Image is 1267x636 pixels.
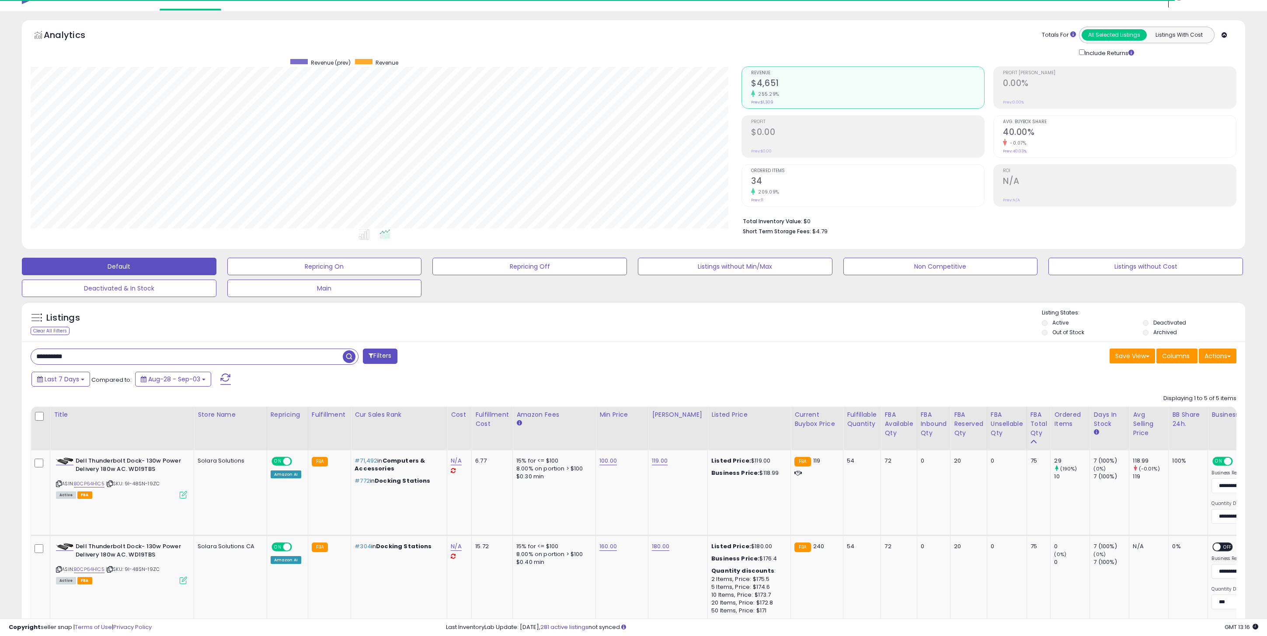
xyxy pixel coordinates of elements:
[711,607,784,615] div: 50 Items, Price: $171
[812,227,828,235] span: $4.79
[751,169,984,173] span: Ordered Items
[31,327,70,335] div: Clear All Filters
[1054,558,1089,566] div: 0
[475,410,509,429] div: Fulfillment Cost
[516,550,589,558] div: 8.00% on portion > $100
[743,215,1230,226] li: $0
[451,456,461,465] a: N/A
[106,566,160,573] span: | SKU: 9I-48SN-19ZC
[921,457,944,465] div: 0
[1163,394,1236,403] div: Displaying 1 to 5 of 5 items
[1153,328,1177,336] label: Archived
[516,410,592,419] div: Amazon Fees
[711,567,774,575] b: Quantity discounts
[9,623,152,632] div: seller snap | |
[652,410,704,419] div: [PERSON_NAME]
[376,59,398,66] span: Revenue
[76,543,182,561] b: Dell Thunderbolt Dock- 130w Power Delivery 180w AC. WD19TBS
[113,623,152,631] a: Privacy Policy
[711,456,751,465] b: Listed Price:
[1214,458,1225,465] span: ON
[1003,120,1236,124] span: Avg. Buybox Share
[1133,410,1165,438] div: Avg Selling Price
[743,218,802,225] b: Total Inventory Value:
[1054,410,1086,429] div: Ordered Items
[1093,410,1125,429] div: Days In Stock
[75,623,112,631] a: Terms of Use
[1054,457,1089,465] div: 29
[1060,465,1077,472] small: (190%)
[1110,349,1155,363] button: Save View
[45,375,79,384] span: Last 7 Days
[22,258,216,275] button: Default
[1133,543,1162,550] div: N/A
[652,456,668,465] a: 119.00
[794,457,811,467] small: FBA
[884,410,913,438] div: FBA Available Qty
[355,477,440,485] p: in
[711,599,784,607] div: 20 Items, Price: $172.8
[1003,100,1024,105] small: Prev: 0.00%
[1082,29,1147,41] button: All Selected Listings
[1156,349,1197,363] button: Columns
[1172,457,1201,465] div: 100%
[290,458,304,465] span: OFF
[991,410,1023,438] div: FBA Unsellable Qty
[9,623,41,631] strong: Copyright
[991,457,1020,465] div: 0
[46,312,80,324] h5: Listings
[540,623,588,631] a: 281 active listings
[954,543,980,550] div: 20
[271,470,301,478] div: Amazon AI
[1232,458,1246,465] span: OFF
[847,410,877,429] div: Fulfillable Quantity
[751,149,772,154] small: Prev: $0.00
[1052,319,1069,326] label: Active
[755,189,779,195] small: 209.09%
[1221,543,1235,551] span: OFF
[751,100,773,105] small: Prev: $1,309
[751,176,984,188] h2: 34
[1172,543,1201,550] div: 0%
[1146,29,1211,41] button: Listings With Cost
[751,197,763,203] small: Prev: 11
[56,457,73,465] img: 21inZZad3wL._SL40_.jpg
[272,543,283,551] span: ON
[1003,127,1236,139] h2: 40.00%
[884,543,910,550] div: 72
[751,120,984,124] span: Profit
[1072,48,1145,58] div: Include Returns
[451,410,468,419] div: Cost
[1003,71,1236,76] span: Profit [PERSON_NAME]
[743,228,811,235] b: Short Term Storage Fees:
[1199,349,1236,363] button: Actions
[711,457,784,465] div: $119.00
[1093,465,1106,472] small: (0%)
[711,554,759,563] b: Business Price:
[363,349,397,364] button: Filters
[711,567,784,575] div: :
[272,458,283,465] span: ON
[355,456,377,465] span: #71,492
[355,543,440,550] p: in
[77,491,92,499] span: FBA
[1093,558,1129,566] div: 7 (100%)
[1172,410,1204,429] div: BB Share 24h.
[76,457,182,475] b: Dell Thunderbolt Dock- 130w Power Delivery 180w AC. WD19TBS
[1054,473,1089,480] div: 10
[516,457,589,465] div: 15% for <= $100
[1139,465,1160,472] small: (-0.01%)
[312,457,328,467] small: FBA
[198,457,260,465] div: Solara Solutions
[54,410,190,419] div: Title
[599,456,617,465] a: 100.00
[751,78,984,90] h2: $4,651
[1225,623,1258,631] span: 2025-09-11 13:16 GMT
[1048,258,1243,275] button: Listings without Cost
[74,480,104,487] a: B0CP64H1C5
[711,469,759,477] b: Business Price:
[1054,543,1089,550] div: 0
[74,566,104,573] a: B0CP64H1C5
[711,583,784,591] div: 5 Items, Price: $174.6
[711,575,784,583] div: 2 Items, Price: $175.5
